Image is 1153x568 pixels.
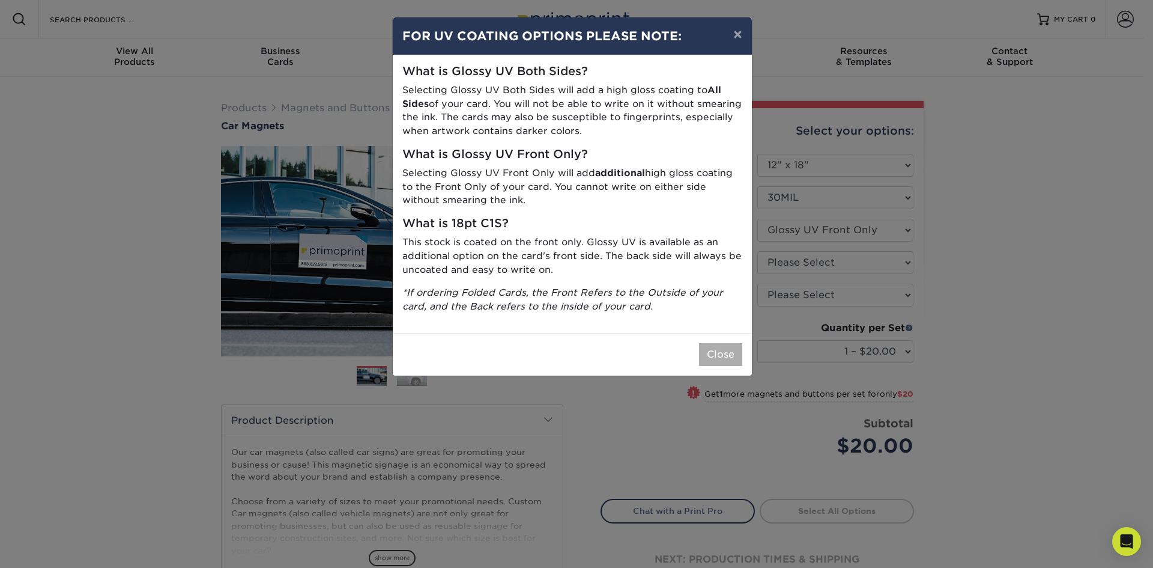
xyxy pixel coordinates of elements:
h4: FOR UV COATING OPTIONS PLEASE NOTE: [402,27,742,45]
div: Open Intercom Messenger [1112,527,1141,556]
h5: What is 18pt C1S? [402,217,742,231]
h5: What is Glossy UV Both Sides? [402,65,742,79]
button: × [724,17,751,51]
strong: All Sides [402,84,721,109]
p: This stock is coated on the front only. Glossy UV is available as an additional option on the car... [402,236,742,276]
i: *If ordering Folded Cards, the Front Refers to the Outside of your card, and the Back refers to t... [402,287,723,312]
p: Selecting Glossy UV Both Sides will add a high gloss coating to of your card. You will not be abl... [402,84,742,138]
h5: What is Glossy UV Front Only? [402,148,742,162]
button: Close [699,343,742,366]
p: Selecting Glossy UV Front Only will add high gloss coating to the Front Only of your card. You ca... [402,166,742,207]
strong: additional [595,167,645,179]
